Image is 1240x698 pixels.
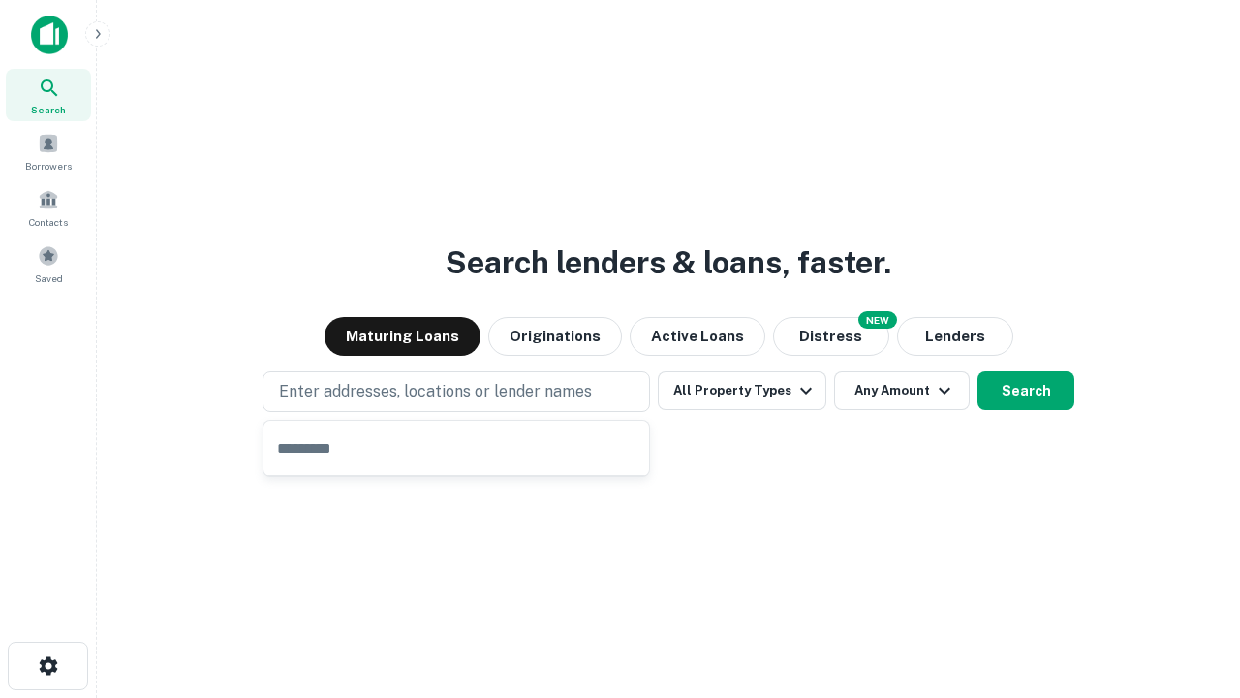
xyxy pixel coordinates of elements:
span: Saved [35,270,63,286]
img: capitalize-icon.png [31,16,68,54]
button: All Property Types [658,371,826,410]
iframe: Chat Widget [1143,543,1240,636]
p: Enter addresses, locations or lender names [279,380,592,403]
a: Saved [6,238,91,290]
button: Active Loans [630,317,765,356]
span: Borrowers [25,158,72,174]
button: Any Amount [834,371,970,410]
a: Contacts [6,181,91,234]
span: Contacts [29,214,68,230]
button: Lenders [897,317,1013,356]
button: Search [977,371,1074,410]
button: Maturing Loans [325,317,480,356]
button: Originations [488,317,622,356]
a: Search [6,69,91,121]
span: Search [31,102,66,117]
a: Borrowers [6,125,91,177]
div: NEW [858,311,897,329]
h3: Search lenders & loans, faster. [446,239,891,286]
button: Search distressed loans with lien and other non-mortgage details. [773,317,889,356]
button: Enter addresses, locations or lender names [263,371,650,412]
